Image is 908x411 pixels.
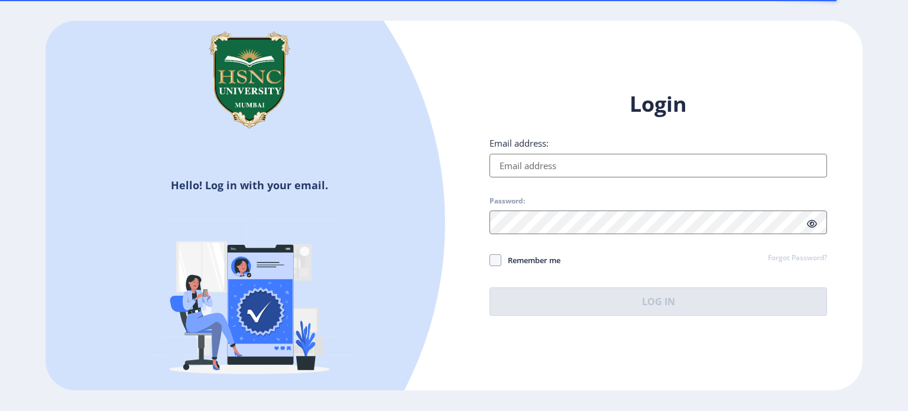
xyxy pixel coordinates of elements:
span: Remember me [501,253,560,267]
img: hsnc.png [190,21,309,139]
h1: Login [489,90,827,118]
a: Forgot Password? [768,253,827,264]
label: Email address: [489,137,549,149]
label: Password: [489,196,525,206]
input: Email address [489,154,827,177]
button: Log In [489,287,827,316]
img: Verified-rafiki.svg [146,197,353,404]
